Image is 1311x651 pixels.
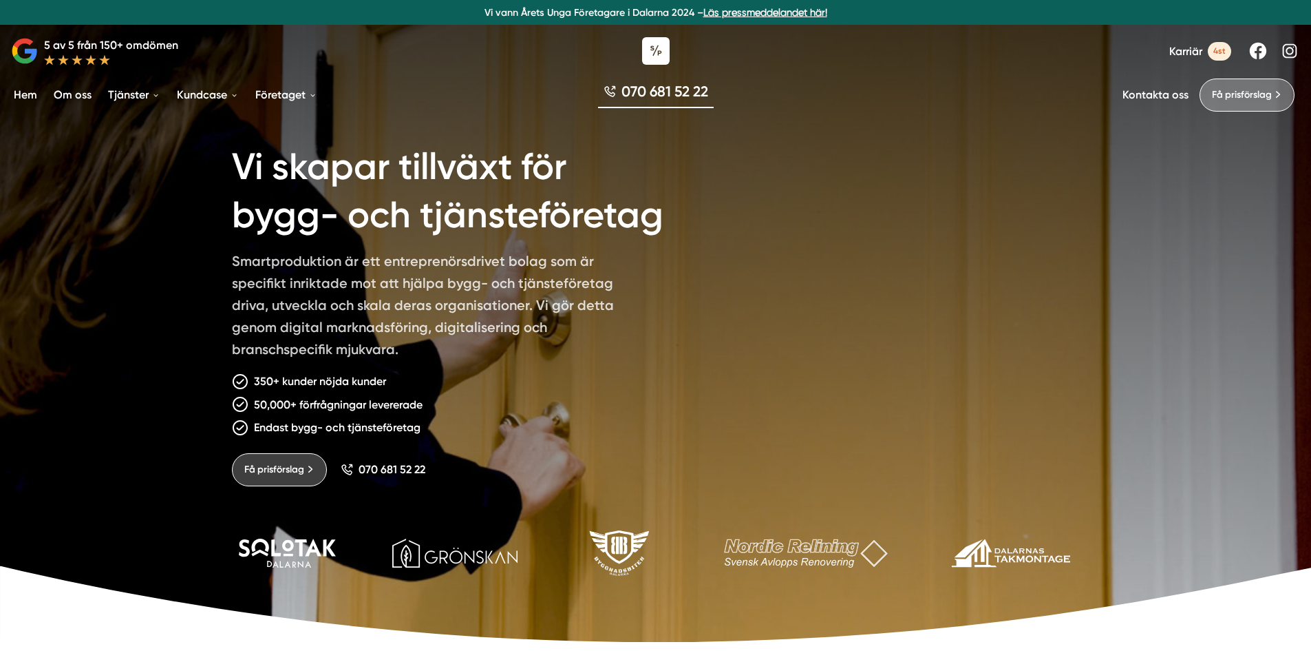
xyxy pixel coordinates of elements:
a: Företaget [253,77,320,112]
a: Tjänster [105,77,163,112]
a: 070 681 52 22 [341,463,425,476]
p: 350+ kunder nöjda kunder [254,373,386,390]
a: Om oss [51,77,94,112]
span: Karriär [1169,45,1202,58]
a: 070 681 52 22 [598,81,714,108]
span: Få prisförslag [244,462,304,477]
p: Vi vann Årets Unga Företagare i Dalarna 2024 – [6,6,1305,19]
span: 070 681 52 22 [359,463,425,476]
a: Kontakta oss [1122,88,1189,101]
p: Smartproduktion är ett entreprenörsdrivet bolag som är specifikt inriktade mot att hjälpa bygg- o... [232,250,628,366]
p: 50,000+ förfrågningar levererade [254,396,423,413]
a: Få prisförslag [1200,79,1294,112]
a: Kundcase [174,77,242,112]
p: Endast bygg- och tjänsteföretag [254,419,420,436]
a: Få prisförslag [232,453,327,486]
p: 5 av 5 från 150+ omdömen [44,37,178,54]
h1: Vi skapar tillväxt för bygg- och tjänsteföretag [232,127,713,250]
a: Läs pressmeddelandet här! [703,7,827,18]
a: Karriär 4st [1169,42,1231,61]
span: 4st [1208,42,1231,61]
a: Hem [11,77,40,112]
span: 070 681 52 22 [621,81,708,101]
span: Få prisförslag [1212,87,1272,103]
